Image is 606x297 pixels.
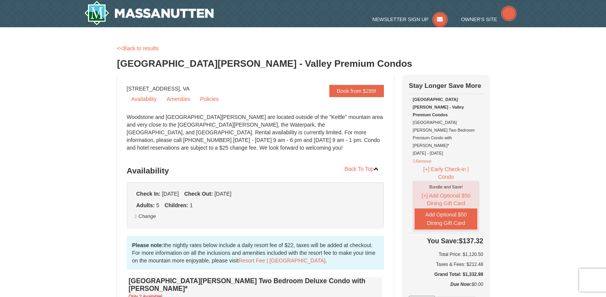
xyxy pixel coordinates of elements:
a: Resort Fee | [GEOGRAPHIC_DATA] [239,257,325,264]
strong: Please note: [132,242,164,248]
strong: Check Out: [184,191,213,197]
a: Policies [196,93,223,105]
strong: Due Now: [450,282,472,287]
span: 5 [156,202,159,208]
button: Change [134,212,156,221]
span: Owner's Site [461,16,497,22]
span: You Save: [427,237,459,245]
span: [DATE] [162,191,179,197]
button: Add Optional $50 Dining Gift Card [415,208,477,229]
h4: [GEOGRAPHIC_DATA][PERSON_NAME] Two Bedroom Deluxe Condo with [PERSON_NAME]* [129,277,382,292]
h3: Availability [127,163,384,178]
div: the nightly rates below include a daily resort fee of $22, taxes will be added at checkout. For m... [127,236,384,270]
span: [DATE] [214,191,231,197]
strong: Stay Longer Save More [409,82,481,89]
button: [+] Add Optional $50 Dining Gift Card [415,191,477,208]
a: Massanutten Resort [84,1,214,25]
strong: Children: [164,202,188,208]
strong: Adults: [136,202,155,208]
h3: [GEOGRAPHIC_DATA][PERSON_NAME] - Valley Premium Condos [117,56,489,71]
a: Amenities [162,93,194,105]
a: Availability [127,93,161,105]
a: Book from $289! [329,85,384,97]
button: Remove [413,155,432,165]
strong: Check In: [136,191,161,197]
div: Woodstone and [GEOGRAPHIC_DATA][PERSON_NAME] are located outside of the "Kettle" mountain area an... [127,113,384,159]
img: Massanutten Resort Logo [84,1,214,25]
span: Newsletter Sign Up [372,16,428,22]
div: Taxes & Fees: $212.48 [409,261,483,268]
button: [+] Early Check-in | Condo [413,165,479,181]
h5: Grand Total: $1,332.98 [409,271,483,278]
a: Back To Top [340,163,384,175]
span: 1 [190,202,193,208]
h4: $137.32 [409,237,483,245]
a: Owner's Site [461,16,516,22]
strong: [GEOGRAPHIC_DATA][PERSON_NAME] - Valley Premium Condos [413,97,464,117]
div: [GEOGRAPHIC_DATA][PERSON_NAME] Two Bedroom Premium Condo with [PERSON_NAME]* [DATE] - [DATE] [413,96,479,157]
a: Newsletter Sign Up [372,16,448,22]
a: <<Back to results [117,45,159,51]
div: Bundle and Save! [415,183,477,191]
div: $0.00 [409,280,483,296]
h6: Total Price: $1,120.50 [409,251,483,258]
